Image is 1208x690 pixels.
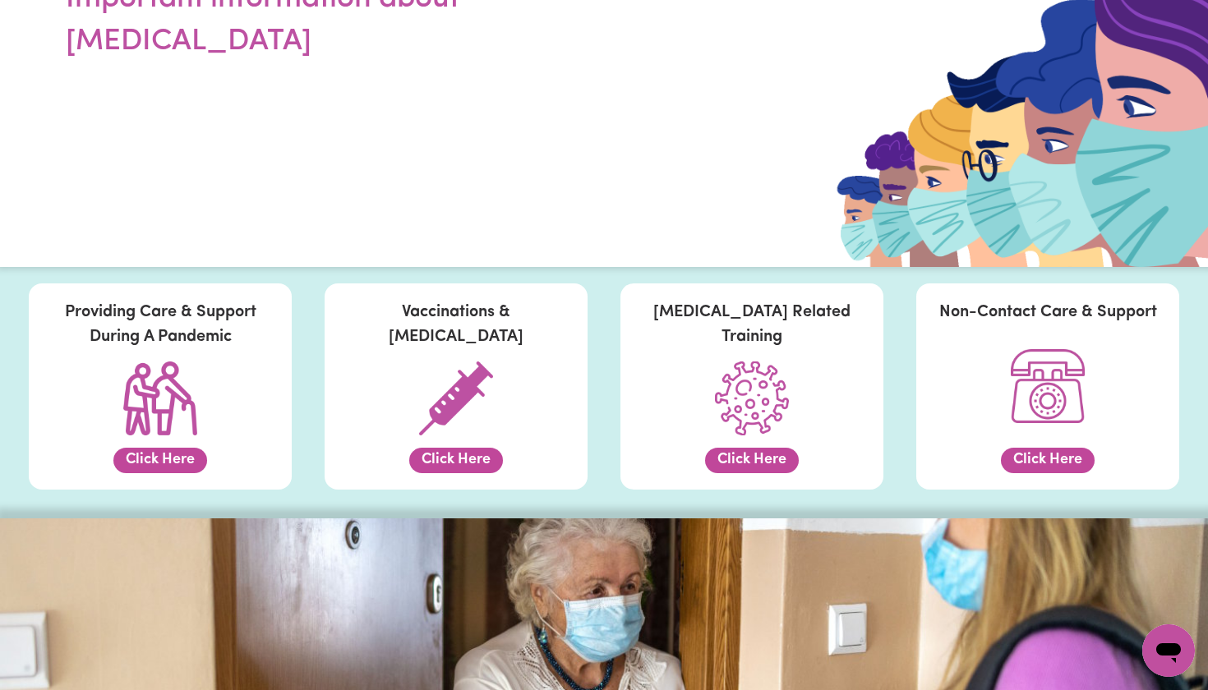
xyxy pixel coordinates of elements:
button: Click Here [409,448,503,473]
button: Click Here [1001,448,1095,473]
button: Click Here [705,448,799,473]
iframe: Button to launch messaging window [1142,624,1195,677]
span: Non-Contact Care & Support [939,300,1157,324]
img: COVID-19 Related Training [715,361,789,435]
span: [MEDICAL_DATA] Related Training [637,300,867,349]
img: Providing Care & Support During A Pandemic [123,361,197,435]
button: Click Here [113,448,207,473]
span: Vaccinations & [MEDICAL_DATA] [341,300,571,349]
img: Non-Contact Care & Support [1011,349,1085,423]
span: Providing Care & Support During A Pandemic [45,300,275,349]
img: Vaccinations & COVID-19 [419,361,493,435]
